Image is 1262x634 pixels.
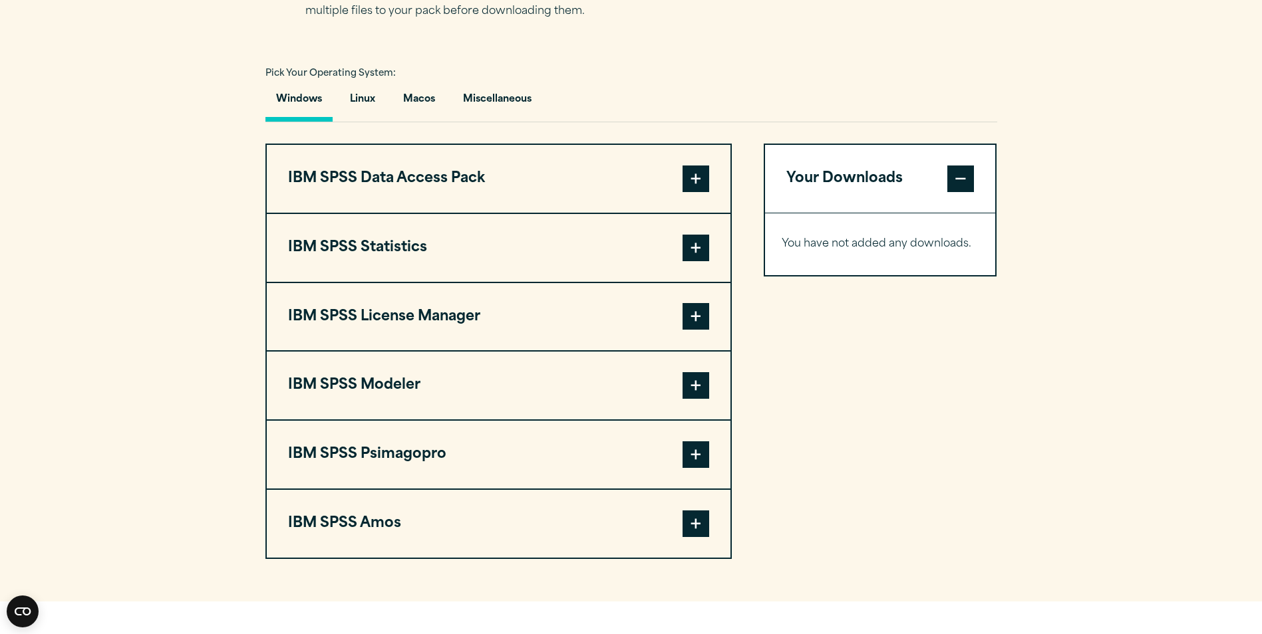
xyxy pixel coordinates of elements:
[393,84,446,122] button: Macos
[452,84,542,122] button: Miscellaneous
[267,421,730,488] button: IBM SPSS Psimagopro
[7,595,39,627] button: Open CMP widget
[265,84,333,122] button: Windows
[267,214,730,282] button: IBM SPSS Statistics
[265,69,396,78] span: Pick Your Operating System:
[267,490,730,558] button: IBM SPSS Amos
[339,84,386,122] button: Linux
[765,145,996,213] button: Your Downloads
[782,235,979,254] p: You have not added any downloads.
[267,145,730,213] button: IBM SPSS Data Access Pack
[267,283,730,351] button: IBM SPSS License Manager
[267,352,730,419] button: IBM SPSS Modeler
[765,213,996,275] div: Your Downloads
